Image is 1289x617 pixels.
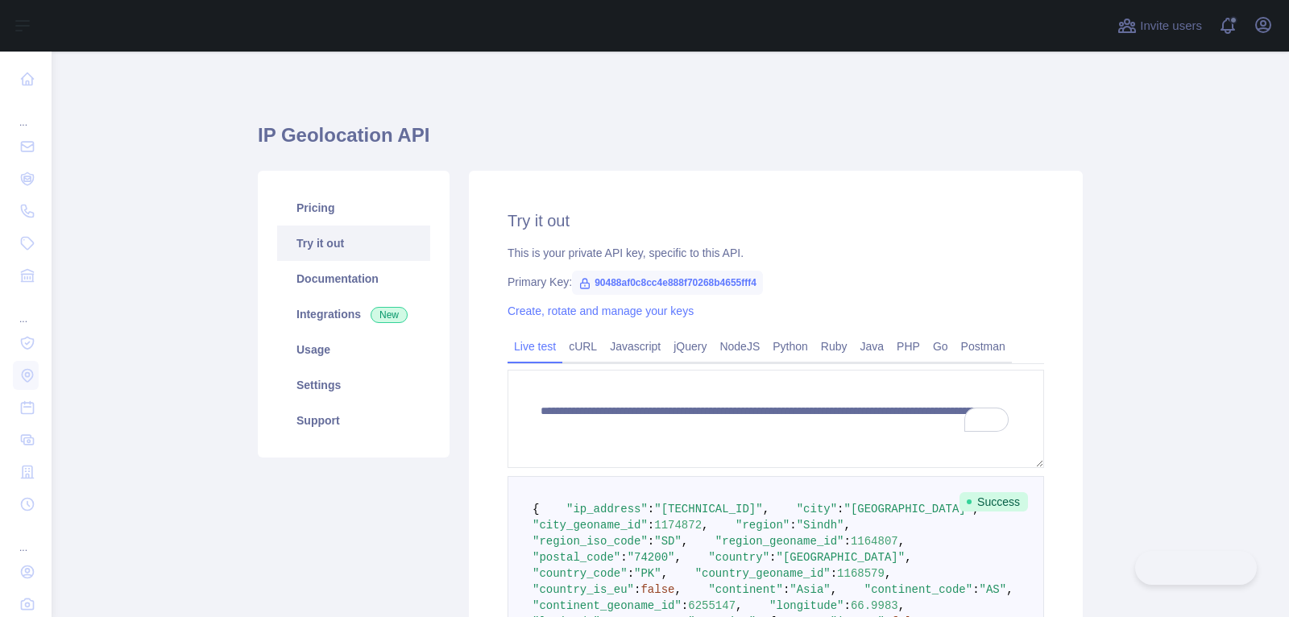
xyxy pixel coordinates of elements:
[844,519,851,532] span: ,
[508,245,1044,261] div: This is your private API key, specific to this API.
[708,551,769,564] span: "country"
[277,332,430,367] a: Usage
[831,583,837,596] span: ,
[13,293,39,325] div: ...
[634,567,661,580] span: "PK"
[603,333,667,359] a: Javascript
[13,97,39,129] div: ...
[769,599,843,612] span: "longitude"
[776,551,905,564] span: "[GEOGRAPHIC_DATA]"
[898,535,905,548] span: ,
[533,567,628,580] span: "country_code"
[972,583,979,596] span: :
[736,599,742,612] span: ,
[648,503,654,516] span: :
[533,583,634,596] span: "country_is_eu"
[533,535,648,548] span: "region_iso_code"
[566,503,648,516] span: "ip_address"
[763,503,769,516] span: ,
[814,333,854,359] a: Ruby
[508,333,562,359] a: Live test
[736,519,790,532] span: "region"
[654,503,762,516] span: "[TECHNICAL_ID]"
[572,271,763,295] span: 90488af0c8cc4e888f70268b4655fff4
[277,261,430,296] a: Documentation
[797,519,844,532] span: "Sindh"
[508,274,1044,290] div: Primary Key:
[562,333,603,359] a: cURL
[628,567,634,580] span: :
[797,503,837,516] span: "city"
[890,333,926,359] a: PHP
[854,333,891,359] a: Java
[980,583,1007,596] span: "AS"
[371,307,408,323] span: New
[844,503,973,516] span: "[GEOGRAPHIC_DATA]"
[959,492,1028,511] span: Success
[508,370,1044,468] textarea: To enrich screen reader interactions, please activate Accessibility in Grammarly extension settings
[628,551,675,564] span: "74200"
[533,599,682,612] span: "continent_geoname_id"
[766,333,814,359] a: Python
[277,367,430,403] a: Settings
[1140,17,1202,35] span: Invite users
[508,304,694,317] a: Create, rotate and manage your keys
[1114,13,1205,39] button: Invite users
[674,583,681,596] span: ,
[713,333,766,359] a: NodeJS
[634,583,640,596] span: :
[695,567,831,580] span: "country_geoname_id"
[1135,551,1257,585] iframe: Toggle Customer Support
[885,567,891,580] span: ,
[654,535,682,548] span: "SD"
[640,583,674,596] span: false
[708,583,782,596] span: "continent"
[533,519,648,532] span: "city_geoname_id"
[844,535,851,548] span: :
[837,503,843,516] span: :
[620,551,627,564] span: :
[790,583,830,596] span: "Asia"
[13,522,39,554] div: ...
[277,190,430,226] a: Pricing
[769,551,776,564] span: :
[688,599,736,612] span: 6255147
[851,599,898,612] span: 66.9983
[277,296,430,332] a: Integrations New
[674,551,681,564] span: ,
[831,567,837,580] span: :
[277,403,430,438] a: Support
[648,535,654,548] span: :
[648,519,654,532] span: :
[864,583,972,596] span: "continent_code"
[682,535,688,548] span: ,
[837,567,885,580] span: 1168579
[508,209,1044,232] h2: Try it out
[790,519,796,532] span: :
[533,503,539,516] span: {
[926,333,955,359] a: Go
[851,535,898,548] span: 1164807
[955,333,1012,359] a: Postman
[1006,583,1013,596] span: ,
[661,567,668,580] span: ,
[277,226,430,261] a: Try it out
[682,599,688,612] span: :
[533,551,620,564] span: "postal_code"
[654,519,702,532] span: 1174872
[258,122,1083,161] h1: IP Geolocation API
[715,535,844,548] span: "region_geoname_id"
[898,599,905,612] span: ,
[702,519,708,532] span: ,
[667,333,713,359] a: jQuery
[783,583,790,596] span: :
[905,551,911,564] span: ,
[844,599,851,612] span: :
